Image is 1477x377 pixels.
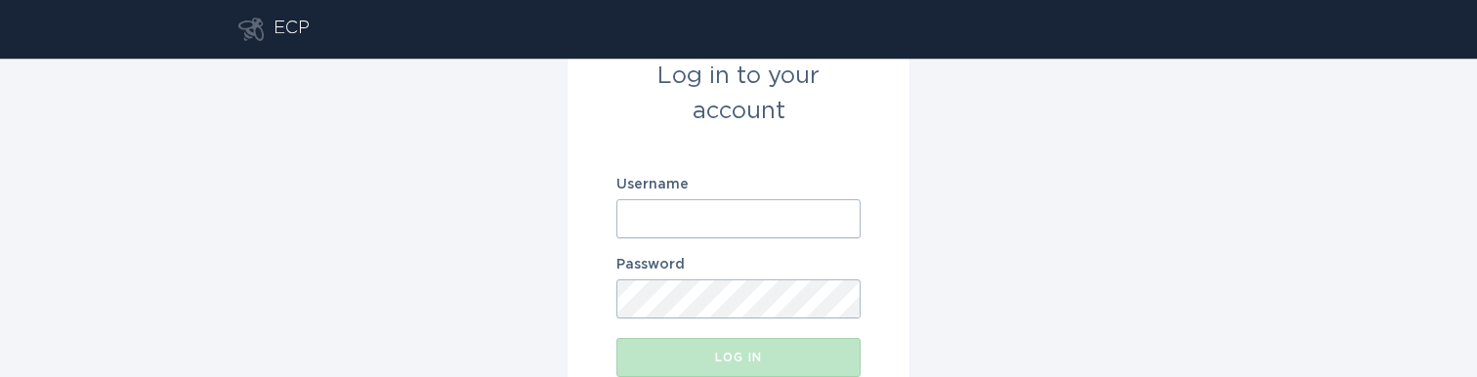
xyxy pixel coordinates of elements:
[616,178,861,191] label: Username
[274,18,310,41] div: ECP
[616,338,861,377] button: Log in
[616,59,861,129] div: Log in to your account
[616,258,861,272] label: Password
[626,352,851,363] div: Log in
[238,18,264,41] button: Go to dashboard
